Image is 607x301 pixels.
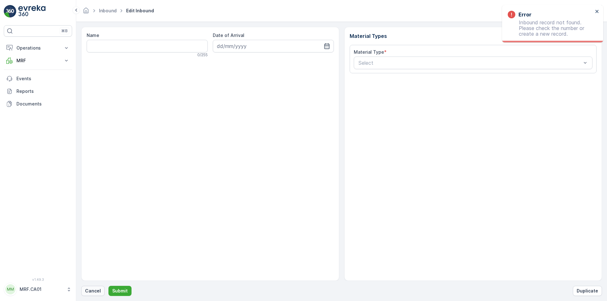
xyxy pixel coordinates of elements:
[4,85,72,98] a: Reports
[20,286,63,292] p: MRF.CA01
[518,11,531,18] h3: Error
[18,5,46,18] img: logo_light-DOdMpM7g.png
[577,288,598,294] p: Duplicate
[16,45,59,51] p: Operations
[81,286,105,296] button: Cancel
[573,286,602,296] button: Duplicate
[595,9,599,15] button: close
[83,9,89,15] a: Homepage
[4,42,72,54] button: Operations
[350,32,597,40] p: Material Types
[4,283,72,296] button: MMMRF.CA01
[4,5,16,18] img: logo
[4,54,72,67] button: MRF
[108,286,132,296] button: Submit
[99,8,117,13] a: Inbound
[16,101,70,107] p: Documents
[87,33,99,38] label: Name
[354,49,384,55] label: Material Type
[5,284,15,294] div: MM
[61,28,68,33] p: ⌘B
[16,88,70,94] p: Reports
[85,288,101,294] p: Cancel
[16,57,59,64] p: MRF
[4,72,72,85] a: Events
[213,40,334,52] input: dd/mm/yyyy
[213,33,244,38] label: Date of Arrival
[4,278,72,281] span: v 1.49.3
[4,98,72,110] a: Documents
[197,52,208,57] p: 0 / 255
[16,75,70,82] p: Events
[359,59,582,67] p: Select
[508,20,593,37] p: Inbound record not found. Please check the number or create a new record.
[112,288,128,294] p: Submit
[125,8,155,14] span: Edit Inbound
